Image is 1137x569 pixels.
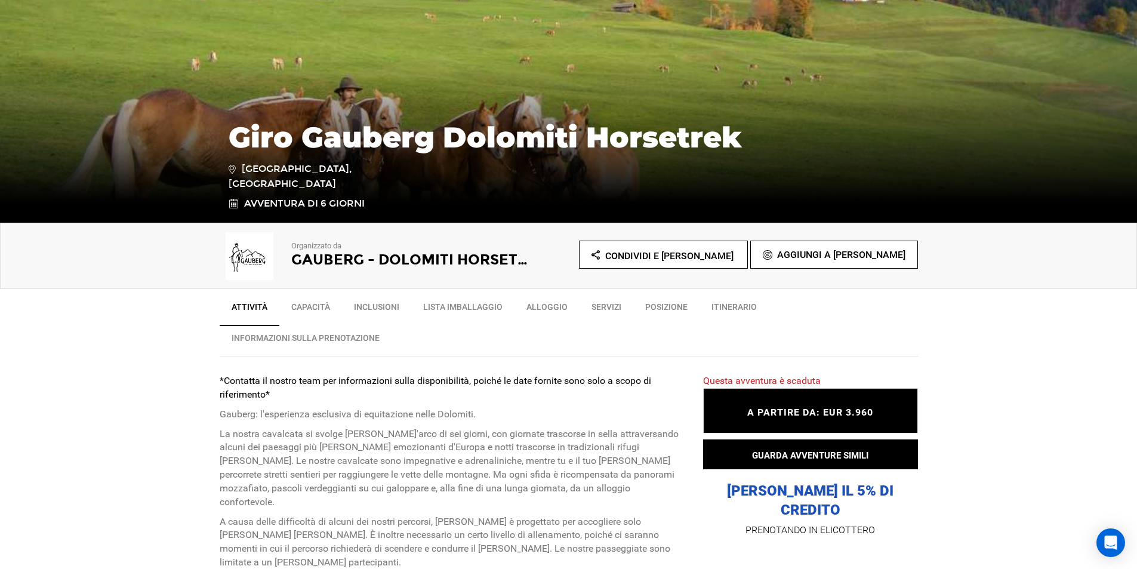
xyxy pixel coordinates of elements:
[229,163,352,189] font: [GEOGRAPHIC_DATA], [GEOGRAPHIC_DATA]
[229,120,742,155] font: Giro Gauberg Dolomiti Horsetrek
[752,450,868,461] font: GUARDA AVVENTURE SIMILI
[220,408,476,420] font: Gauberg: l'esperienza esclusiva di equitazione nelle Dolomiti.
[703,439,918,469] button: GUARDA AVVENTURE SIMILI
[747,407,873,418] font: A PARTIRE DA: EUR 3.960
[220,516,670,568] font: A causa delle difficoltà di alcuni dei nostri percorsi, [PERSON_NAME] è progettato per accogliere...
[605,250,734,262] font: Condividi e [PERSON_NAME]
[220,232,279,280] img: 637d6a0c13b34a6bc5ca2efc0b513937.png
[220,375,651,400] font: *Contatta il nostro team per informazioni sulla disponibilità, poiché le date fornite sono solo a...
[711,302,757,312] font: Itinerario
[745,524,875,536] font: PRENOTANDO IN ELICOTTERO
[291,241,341,250] font: Organizzato da
[645,302,688,312] font: Posizione
[1096,528,1125,557] div: Apri Intercom Messenger
[291,251,547,268] font: Gauberg - Dolomiti Horsetrek
[232,333,380,343] font: INFORMAZIONI SULLA PRENOTAZIONE
[423,302,503,312] font: Lista imballaggio
[703,375,821,386] font: Questa avventura è scaduta
[777,249,905,260] font: Aggiungi a [PERSON_NAME]
[220,428,679,508] font: La nostra cavalcata si svolge [PERSON_NAME]'arco di sei giorni, con giornate trascorse in sella a...
[291,302,330,312] font: Capacità
[526,302,568,312] font: Alloggio
[244,198,365,209] font: Avventura di 6 giorni
[727,482,893,518] font: [PERSON_NAME] IL 5% DI CREDITO
[354,302,399,312] font: Inclusioni
[232,302,267,312] font: Attività
[591,302,621,312] font: Servizi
